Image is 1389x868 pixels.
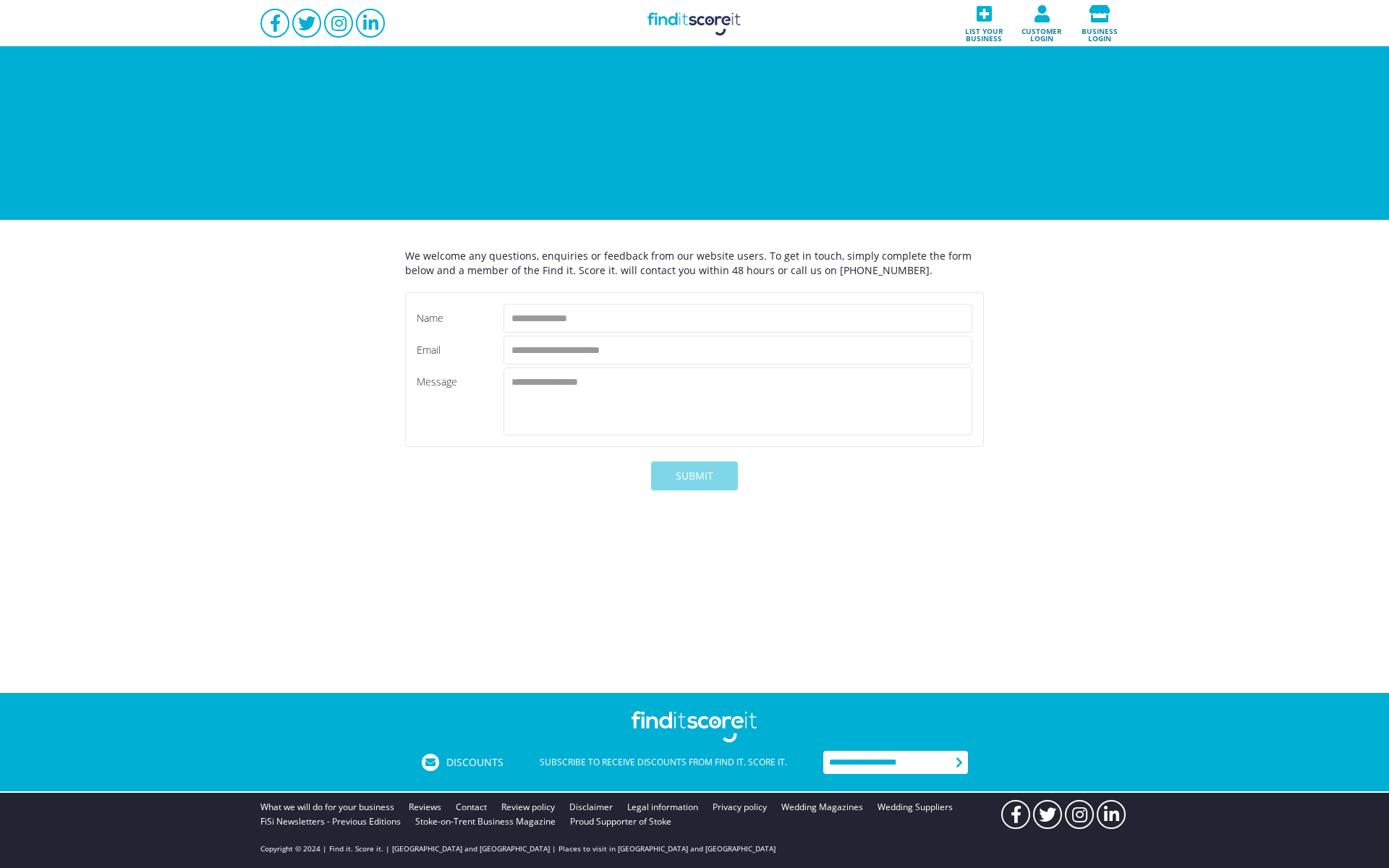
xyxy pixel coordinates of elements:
a: Wedding Suppliers [878,800,953,814]
div: Subscribe to receive discounts from Find it. Score it. [504,754,823,771]
a: Wedding Magazines [781,800,863,814]
a: Business login [1071,1,1129,46]
div: Email [417,336,504,365]
a: Disclaimer [569,800,613,814]
span: Customer login [1017,22,1066,42]
span: Discounts [446,757,504,767]
p: Copyright © 2024 | Find it. Score it. | [GEOGRAPHIC_DATA] and [GEOGRAPHIC_DATA] | Places to visit... [260,843,776,854]
a: What we will do for your business [260,800,394,814]
a: Proud Supporter of Stoke [570,814,671,829]
a: Privacy policy [713,800,767,814]
a: Reviews [409,800,441,814]
span: We welcome any questions, enquiries or feedback from our website users. To get in touch, simply c... [405,249,972,277]
a: Review policy [501,800,555,814]
div: Name [417,304,504,333]
a: List your business [955,1,1013,46]
a: Stoke-on-Trent Business Magazine [415,814,556,829]
span: List your business [959,22,1008,42]
span: Business login [1075,22,1124,42]
a: Legal information [627,800,698,814]
a: Customer login [1013,1,1071,46]
a: FiSi Newsletters - Previous Editions [260,814,401,829]
div: Message [417,367,504,435]
a: Contact [456,800,487,814]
